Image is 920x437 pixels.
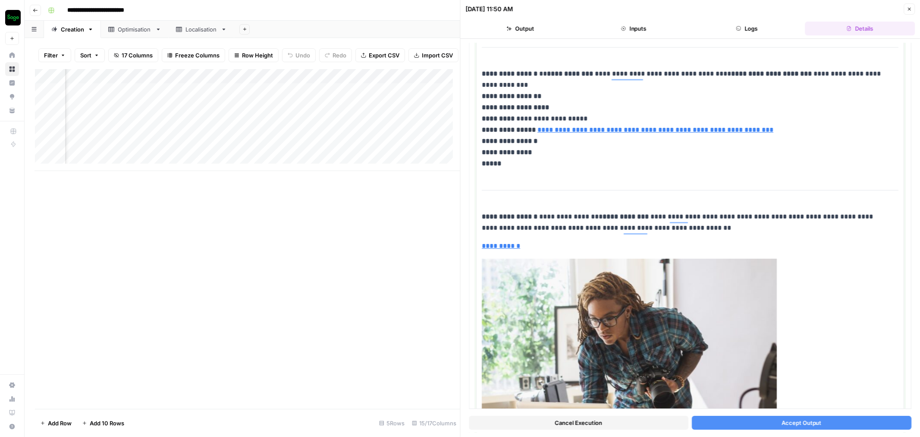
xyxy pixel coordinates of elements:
div: Localisation [185,25,217,34]
a: Usage [5,392,19,406]
span: Cancel Execution [555,419,603,427]
img: Sage SEO Logo [5,10,21,25]
button: Import CSV [408,48,458,62]
button: Details [805,22,915,35]
div: [DATE] 11:50 AM [466,5,513,13]
div: Optimisation [118,25,152,34]
span: Export CSV [369,51,399,60]
button: Filter [38,48,71,62]
button: Add 10 Rows [77,416,129,430]
div: 15/17 Columns [408,416,460,430]
button: Accept Output [692,416,911,430]
button: Redo [319,48,352,62]
a: Home [5,48,19,62]
a: Settings [5,378,19,392]
span: Accept Output [782,419,822,427]
div: 5 Rows [376,416,408,430]
span: Freeze Columns [175,51,220,60]
button: Export CSV [355,48,405,62]
span: Add Row [48,419,72,427]
div: Creation [61,25,84,34]
button: Inputs [579,22,688,35]
a: Your Data [5,104,19,117]
span: Add 10 Rows [90,419,124,427]
button: Help + Support [5,420,19,434]
a: Opportunities [5,90,19,104]
button: Undo [282,48,316,62]
button: 17 Columns [108,48,158,62]
a: Insights [5,76,19,90]
button: Freeze Columns [162,48,225,62]
span: Sort [80,51,91,60]
button: Output [466,22,575,35]
span: Redo [333,51,346,60]
button: Logs [692,22,801,35]
span: Undo [295,51,310,60]
button: Workspace: Sage SEO [5,7,19,28]
button: Row Height [229,48,279,62]
a: Creation [44,21,101,38]
a: Learning Hub [5,406,19,420]
span: Import CSV [422,51,453,60]
span: 17 Columns [122,51,153,60]
button: Add Row [35,416,77,430]
a: Localisation [169,21,234,38]
a: Browse [5,62,19,76]
span: Row Height [242,51,273,60]
a: Optimisation [101,21,169,38]
button: Cancel Execution [469,416,689,430]
button: Sort [75,48,105,62]
span: Filter [44,51,58,60]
